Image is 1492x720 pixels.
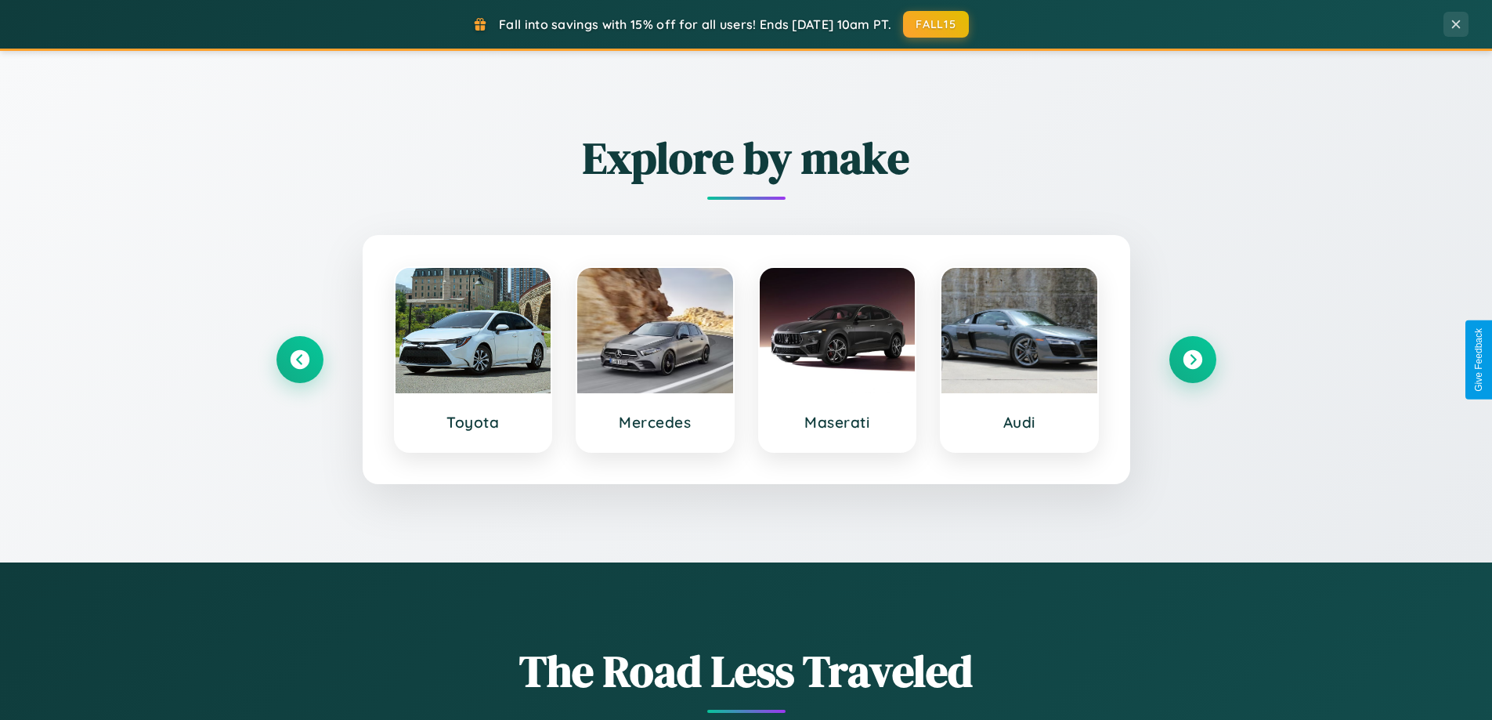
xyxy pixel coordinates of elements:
[276,128,1216,188] h2: Explore by make
[957,413,1082,432] h3: Audi
[276,641,1216,701] h1: The Road Less Traveled
[775,413,900,432] h3: Maserati
[903,11,969,38] button: FALL15
[593,413,717,432] h3: Mercedes
[499,16,891,32] span: Fall into savings with 15% off for all users! Ends [DATE] 10am PT.
[411,413,536,432] h3: Toyota
[1473,328,1484,392] div: Give Feedback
